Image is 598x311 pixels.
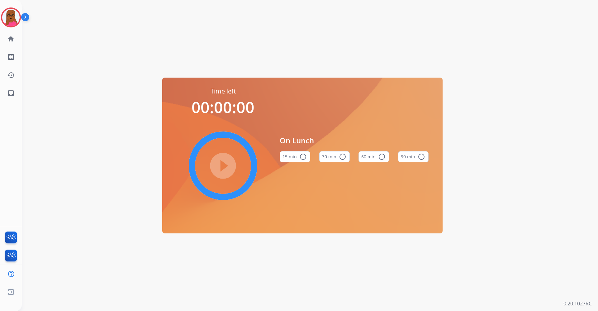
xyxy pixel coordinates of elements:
mat-icon: radio_button_unchecked [339,153,346,160]
p: 0.20.1027RC [563,300,592,307]
button: 15 min [280,151,310,162]
mat-icon: radio_button_unchecked [418,153,425,160]
span: 00:00:00 [192,97,254,118]
button: 90 min [398,151,429,162]
mat-icon: list_alt [7,53,15,61]
img: avatar [2,9,20,26]
mat-icon: inbox [7,89,15,97]
mat-icon: radio_button_unchecked [299,153,307,160]
span: On Lunch [280,135,429,146]
span: Time left [211,87,236,96]
mat-icon: radio_button_unchecked [378,153,386,160]
mat-icon: home [7,35,15,43]
button: 30 min [319,151,350,162]
mat-icon: history [7,71,15,79]
button: 60 min [358,151,389,162]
